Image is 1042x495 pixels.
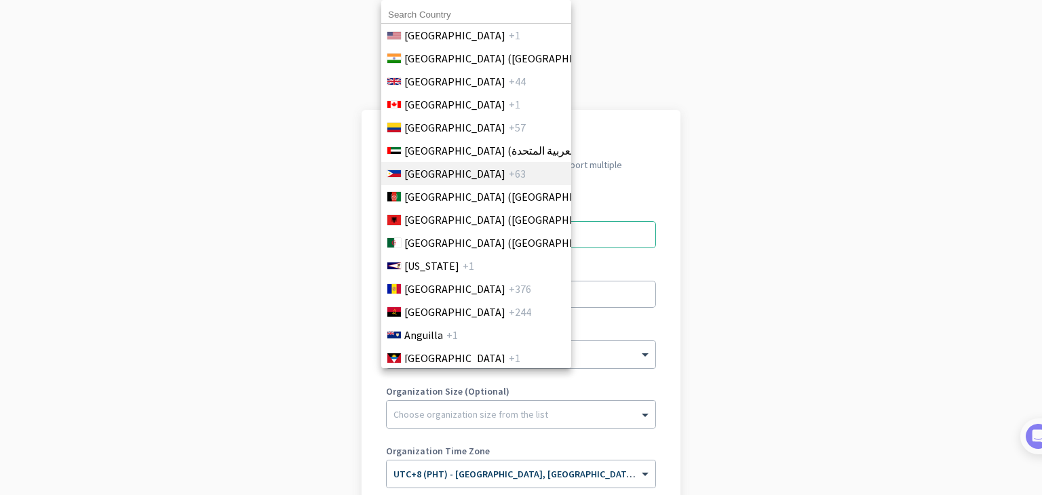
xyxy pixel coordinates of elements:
[463,258,474,274] span: +1
[404,281,505,297] span: [GEOGRAPHIC_DATA]
[404,350,505,366] span: [GEOGRAPHIC_DATA]
[404,304,505,320] span: [GEOGRAPHIC_DATA]
[509,350,520,366] span: +1
[509,27,520,43] span: +1
[509,96,520,113] span: +1
[404,165,505,182] span: [GEOGRAPHIC_DATA]
[404,235,616,251] span: [GEOGRAPHIC_DATA] (‫[GEOGRAPHIC_DATA]‬‎)
[509,281,531,297] span: +376
[404,142,619,159] span: [GEOGRAPHIC_DATA] (‫الإمارات العربية المتحدة‬‎)
[404,327,443,343] span: Anguilla
[446,327,458,343] span: +1
[509,73,526,90] span: +44
[404,96,505,113] span: [GEOGRAPHIC_DATA]
[404,27,505,43] span: [GEOGRAPHIC_DATA]
[404,50,616,66] span: [GEOGRAPHIC_DATA] ([GEOGRAPHIC_DATA])
[509,304,531,320] span: +244
[404,212,616,228] span: [GEOGRAPHIC_DATA] ([GEOGRAPHIC_DATA])
[404,258,459,274] span: [US_STATE]
[404,119,505,136] span: [GEOGRAPHIC_DATA]
[509,165,526,182] span: +63
[404,73,505,90] span: [GEOGRAPHIC_DATA]
[381,6,571,24] input: Search Country
[509,119,526,136] span: +57
[404,189,616,205] span: [GEOGRAPHIC_DATA] (‫[GEOGRAPHIC_DATA]‬‎)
